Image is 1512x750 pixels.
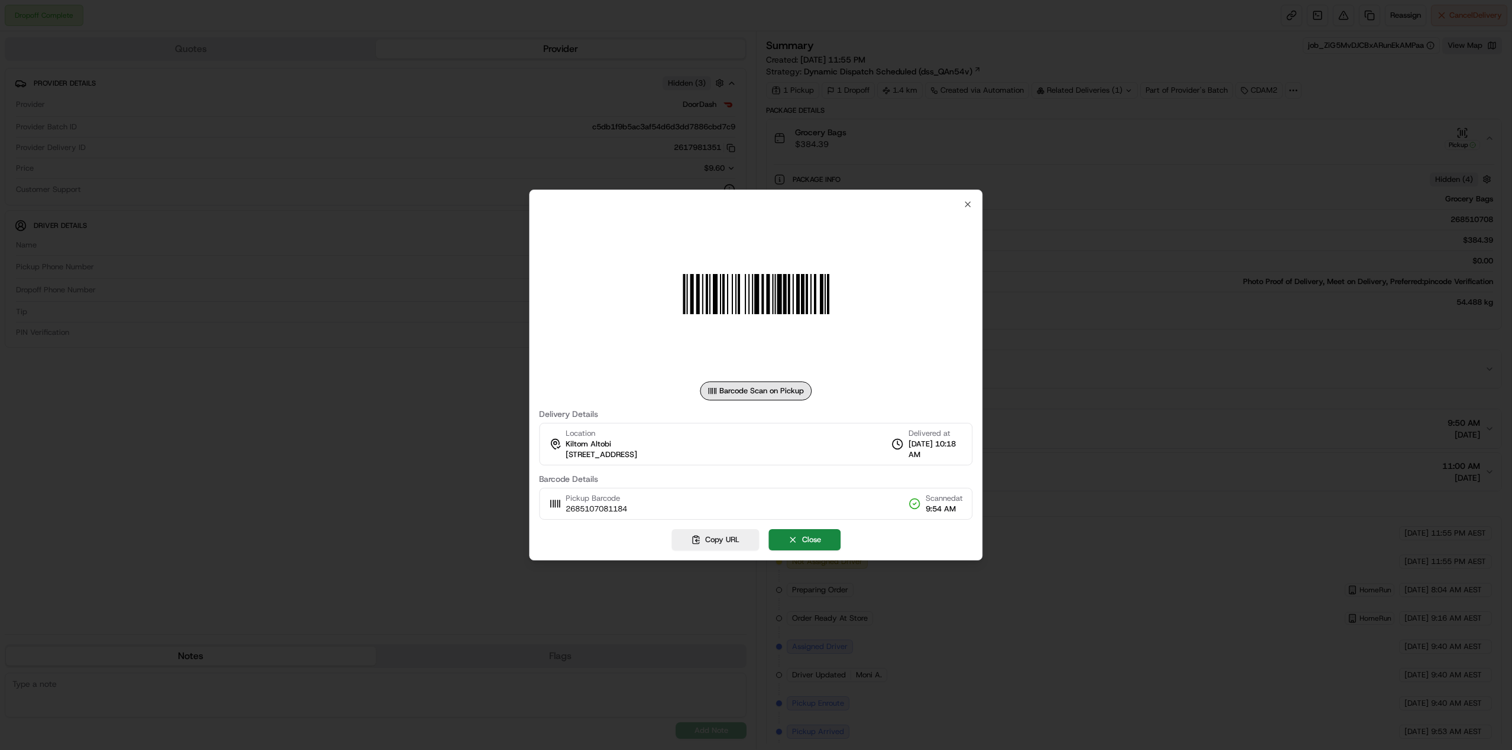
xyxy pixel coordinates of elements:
div: Barcode Scan on Pickup [700,381,812,400]
span: 9:54 AM [926,504,963,514]
img: barcode_scan_on_pickup image [671,209,841,379]
span: [DATE] 10:18 AM [909,439,963,460]
span: Location [566,428,595,439]
button: Close [768,529,841,550]
span: [STREET_ADDRESS] [566,449,637,460]
label: Delivery Details [539,410,972,418]
label: Barcode Details [539,475,972,483]
span: Pickup Barcode [566,493,627,504]
span: 2685107081184 [566,504,627,514]
span: Scanned at [926,493,963,504]
span: Delivered at [909,428,963,439]
button: Copy URL [671,529,759,550]
span: Kiltom Altobi [566,439,611,449]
